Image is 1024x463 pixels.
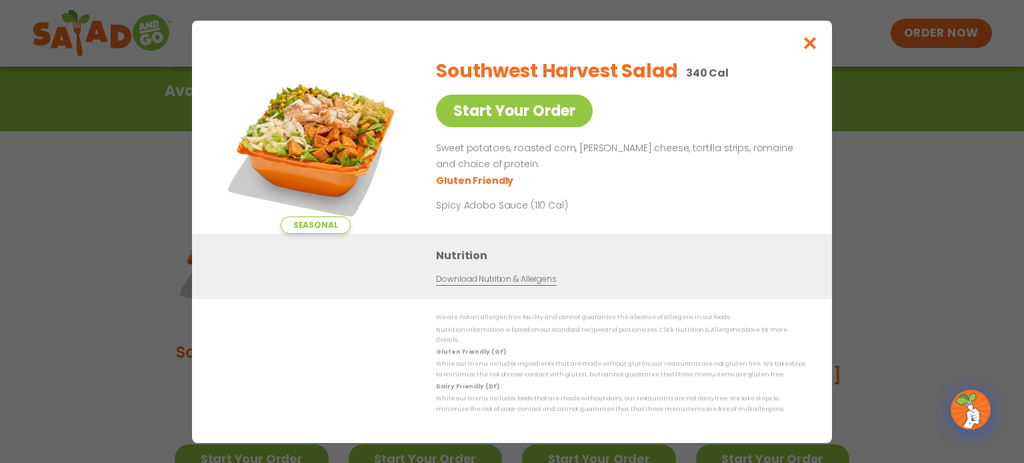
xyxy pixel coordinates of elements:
[436,57,678,85] h2: Southwest Harvest Salad
[436,95,593,127] a: Start Your Order
[789,21,832,65] button: Close modal
[436,141,800,173] p: Sweet potatoes, roasted corn, [PERSON_NAME] cheese, tortilla strips, romaine and choice of protein.
[436,348,505,356] strong: Gluten Friendly (GF)
[436,273,556,286] a: Download Nutrition & Allergens
[222,47,409,234] img: Featured product photo for Southwest Harvest Salad
[436,394,805,414] p: While our menu includes foods that are made without dairy, our restaurants are not dairy free. We...
[436,198,683,212] p: Spicy Adobo Sauce (110 Cal)
[952,391,989,428] img: wpChatIcon
[436,359,805,380] p: While our menu includes ingredients that are made without gluten, our restaurants are not gluten ...
[436,312,805,322] p: We are not an allergen free facility and cannot guarantee the absence of allergens in our foods.
[686,65,729,81] p: 340 Cal
[436,173,515,187] li: Gluten Friendly
[436,247,812,264] h3: Nutrition
[436,324,805,345] p: Nutrition information is based on our standard recipes and portion sizes. Click Nutrition & Aller...
[436,382,499,390] strong: Dairy Friendly (DF)
[281,217,351,234] span: Seasonal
